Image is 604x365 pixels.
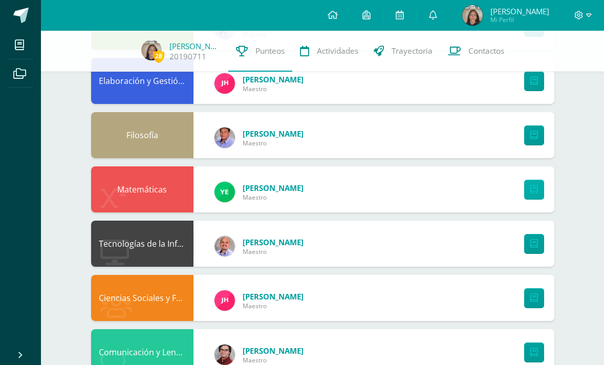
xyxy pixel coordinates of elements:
span: Maestro [243,193,304,202]
div: Matemáticas [91,166,193,212]
span: Trayectoria [392,46,433,56]
div: Tecnologías de la Información y la Comunicación [91,221,193,267]
img: f53d068c398be2615b7dbe161aef0f7c.png [462,5,483,26]
div: Filosofía [91,112,193,158]
a: Contactos [440,31,512,72]
span: Maestro [243,139,304,147]
a: Actividades [292,31,366,72]
a: 20190711 [169,51,206,62]
span: Maestro [243,84,304,93]
span: [PERSON_NAME] [243,183,304,193]
span: 28 [153,50,164,62]
div: Elaboración y Gestión de Proyectos [91,58,193,104]
span: Punteos [255,46,285,56]
span: [PERSON_NAME] [490,6,549,16]
div: Ciencias Sociales y Formación Ciudadana [91,275,193,321]
img: f53d068c398be2615b7dbe161aef0f7c.png [141,40,162,60]
span: [PERSON_NAME] [243,346,304,356]
span: [PERSON_NAME] [243,74,304,84]
a: [PERSON_NAME] [169,41,221,51]
span: Actividades [317,46,358,56]
span: [PERSON_NAME] [243,237,304,247]
img: fd93c6619258ae32e8e829e8701697bb.png [214,182,235,202]
span: Contactos [468,46,504,56]
span: Maestro [243,302,304,310]
span: [PERSON_NAME] [243,128,304,139]
img: 2b8eda80250be247292f520405a5d0bd.png [214,345,235,365]
img: f4ddca51a09d81af1cee46ad6847c426.png [214,236,235,256]
span: Maestro [243,356,304,364]
span: Mi Perfil [490,15,549,24]
span: Maestro [243,247,304,256]
a: Trayectoria [366,31,440,72]
img: 9ad395a2b3278756a684ab4cb00aaf35.png [214,290,235,311]
span: [PERSON_NAME] [243,291,304,302]
img: 9ad395a2b3278756a684ab4cb00aaf35.png [214,73,235,94]
a: Punteos [228,31,292,72]
img: 3f99dc8a7d7976e2e7dde9168a8ff500.png [214,127,235,148]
